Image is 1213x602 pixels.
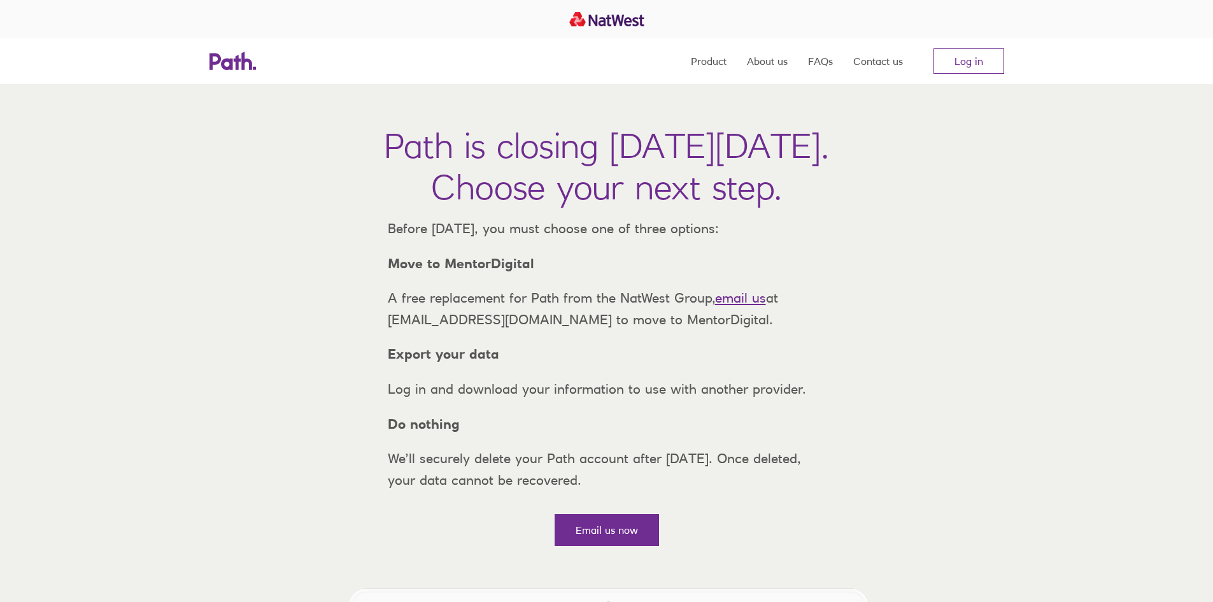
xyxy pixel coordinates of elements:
h1: Path is closing [DATE][DATE]. Choose your next step. [384,125,829,208]
a: Email us now [555,514,659,546]
a: Log in [933,48,1004,74]
a: Contact us [853,38,903,84]
p: A free replacement for Path from the NatWest Group, at [EMAIL_ADDRESS][DOMAIN_NAME] to move to Me... [378,287,836,330]
p: Before [DATE], you must choose one of three options: [378,218,836,240]
strong: Move to MentorDigital [388,255,534,271]
strong: Do nothing [388,416,460,432]
p: Log in and download your information to use with another provider. [378,378,836,400]
a: Product [691,38,727,84]
a: FAQs [808,38,833,84]
a: About us [747,38,788,84]
a: email us [715,290,766,306]
strong: Export your data [388,346,499,362]
p: We’ll securely delete your Path account after [DATE]. Once deleted, your data cannot be recovered. [378,448,836,491]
